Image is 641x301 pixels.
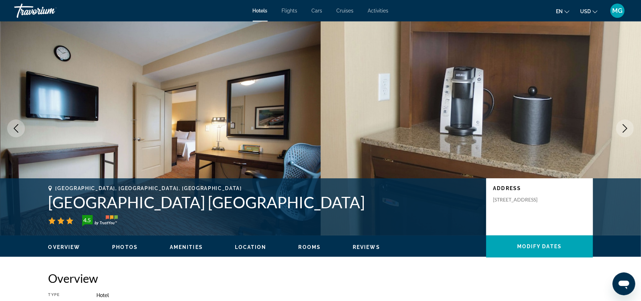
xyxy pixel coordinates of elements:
[337,8,354,14] a: Cruises
[56,185,242,191] span: [GEOGRAPHIC_DATA], [GEOGRAPHIC_DATA], [GEOGRAPHIC_DATA]
[613,272,635,295] iframe: Button to launch messaging window
[580,6,598,16] button: Change currency
[235,244,267,250] button: Location
[48,193,479,211] h1: [GEOGRAPHIC_DATA] [GEOGRAPHIC_DATA]
[486,235,593,257] button: Modify Dates
[253,8,268,14] a: Hotels
[616,119,634,137] button: Next image
[493,197,550,203] p: [STREET_ADDRESS]
[556,9,563,14] span: en
[368,8,389,14] a: Activities
[299,244,321,250] button: Rooms
[493,185,586,191] p: Address
[170,244,203,250] button: Amenities
[613,7,623,14] span: MG
[353,244,380,250] button: Reviews
[82,215,118,226] img: TrustYou guest rating badge
[112,244,138,250] button: Photos
[48,271,593,285] h2: Overview
[7,119,25,137] button: Previous image
[580,9,591,14] span: USD
[282,8,298,14] a: Flights
[48,244,80,250] button: Overview
[96,292,593,298] div: Hotel
[608,3,627,18] button: User Menu
[517,244,562,249] span: Modify Dates
[80,216,94,224] div: 4.5
[556,6,569,16] button: Change language
[48,292,79,298] div: Type
[312,8,322,14] a: Cars
[14,1,85,20] a: Travorium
